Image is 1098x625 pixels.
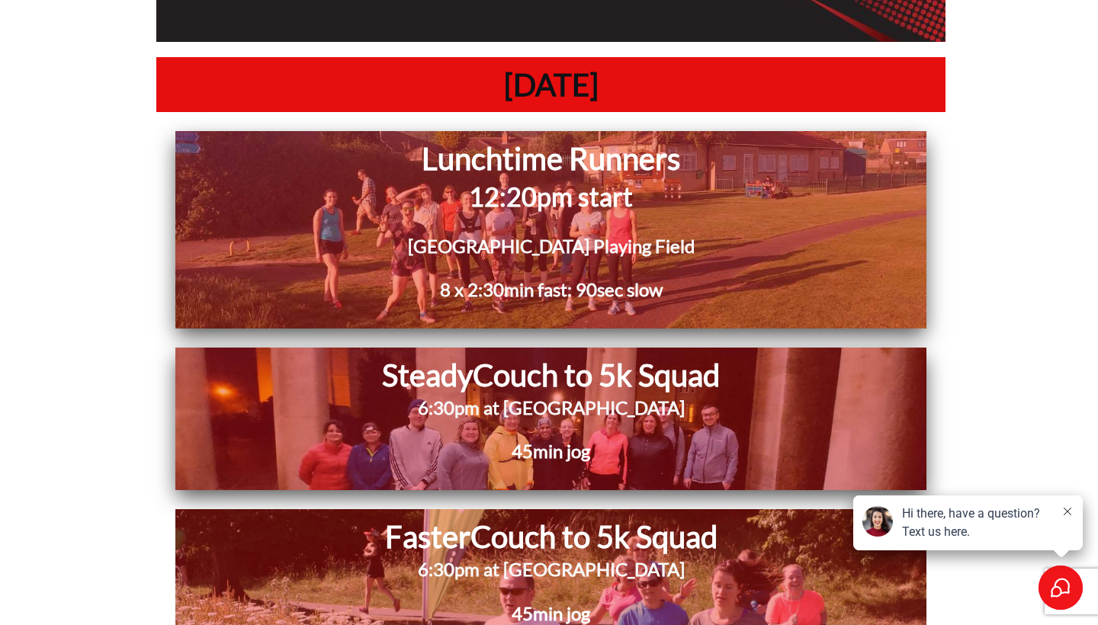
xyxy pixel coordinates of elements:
[418,558,685,580] span: 6:30pm at [GEOGRAPHIC_DATA]
[470,518,718,555] span: Couch to 5k Squad
[268,517,835,556] h1: Faster
[254,355,848,395] h1: Steady
[655,235,695,257] span: Field
[408,235,651,257] span: [GEOGRAPHIC_DATA] Playing
[164,65,938,104] h1: [DATE]
[440,278,663,300] span: 8 x 2:30min fast: 90sec slow
[242,178,860,233] h2: 12:20pm start
[242,139,860,178] h1: Lunchtime Runners
[418,396,685,418] span: 6:30pm at [GEOGRAPHIC_DATA]
[512,602,590,624] span: 45min jog
[512,440,590,462] span: 45min jog
[473,357,720,393] span: Couch to 5k Squad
